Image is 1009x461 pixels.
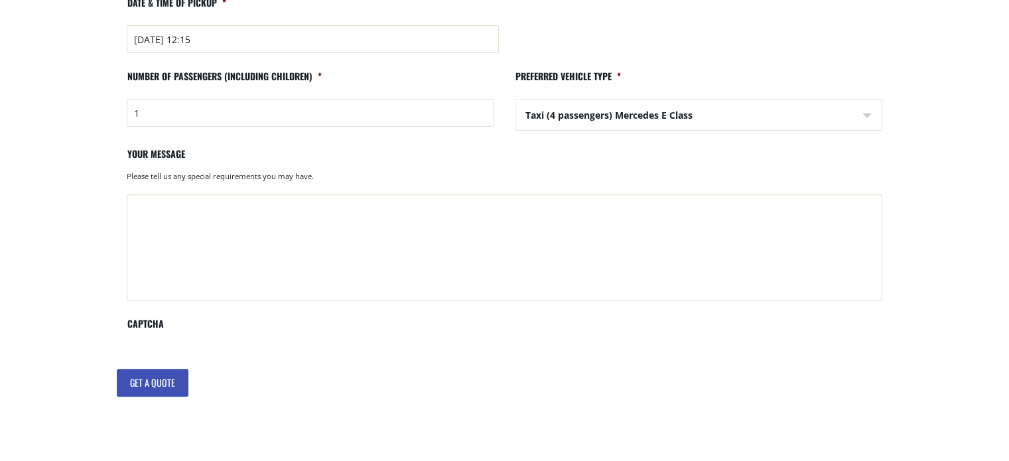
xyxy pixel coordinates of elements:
span: Taxi (4 passengers) Mercedes E Class [515,99,882,131]
div: Please tell us any special requirements you may have. [127,171,882,188]
label: CAPTCHA [127,318,164,341]
label: Your message [127,148,185,171]
input: Get a quote [117,369,188,397]
label: Preferred vehicle type [515,70,621,94]
label: Number of passengers (including children) [127,70,322,94]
